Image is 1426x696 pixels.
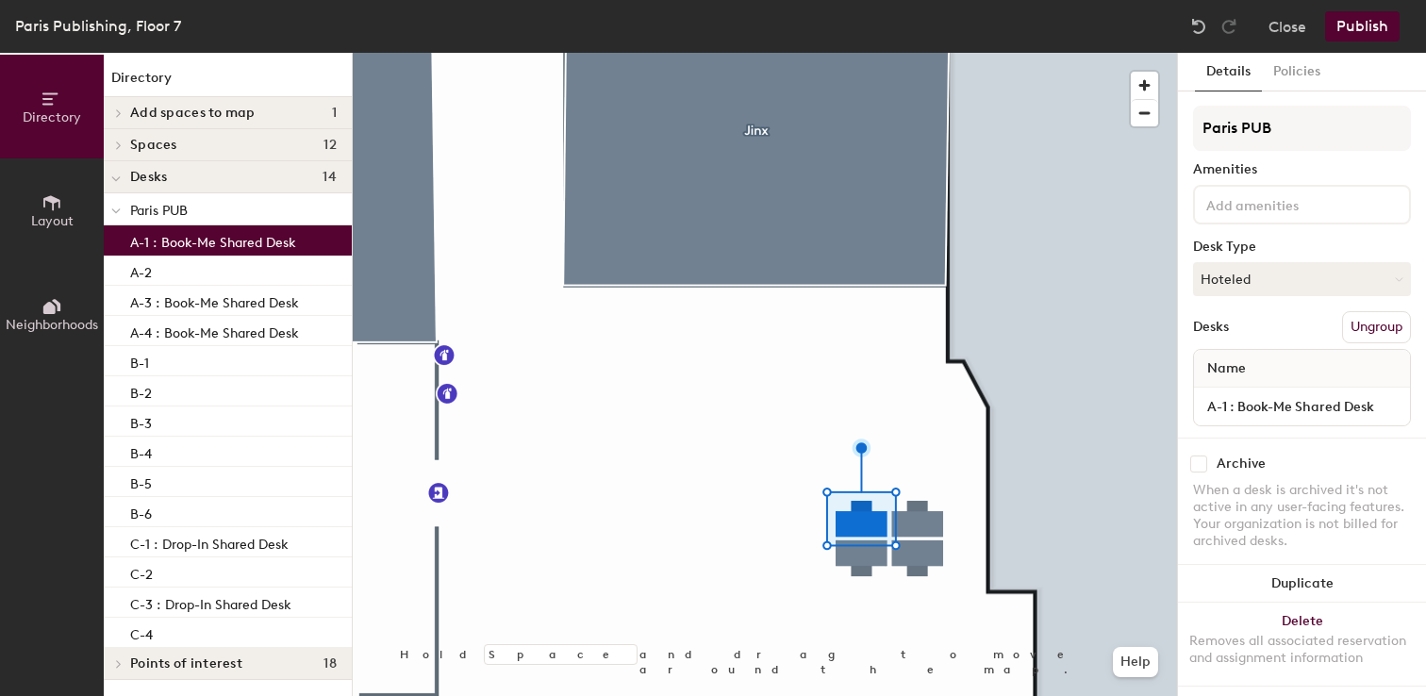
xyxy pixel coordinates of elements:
[1202,192,1372,215] input: Add amenities
[130,380,152,402] p: B-2
[130,561,153,583] p: C-2
[130,591,291,613] p: C-3 : Drop-In Shared Desk
[130,138,177,153] span: Spaces
[130,471,152,492] p: B-5
[332,106,337,121] span: 1
[1268,11,1306,41] button: Close
[1342,311,1411,343] button: Ungroup
[130,290,299,311] p: A-3 : Book-Me Shared Desk
[1193,240,1411,255] div: Desk Type
[130,410,152,432] p: B-3
[130,229,296,251] p: A-1 : Book-Me Shared Desk
[23,109,81,125] span: Directory
[1193,320,1229,335] div: Desks
[130,350,149,372] p: B-1
[1178,603,1426,686] button: DeleteRemoves all associated reservation and assignment information
[1193,482,1411,550] div: When a desk is archived it's not active in any user-facing features. Your organization is not bil...
[1219,17,1238,36] img: Redo
[1189,17,1208,36] img: Undo
[130,203,188,219] span: Paris PUB
[130,501,152,522] p: B-6
[1198,393,1406,420] input: Unnamed desk
[1113,647,1158,677] button: Help
[31,213,74,229] span: Layout
[1217,456,1266,472] div: Archive
[1195,53,1262,91] button: Details
[130,656,242,671] span: Points of interest
[130,320,299,341] p: A-4 : Book-Me Shared Desk
[1178,565,1426,603] button: Duplicate
[1193,262,1411,296] button: Hoteled
[1325,11,1400,41] button: Publish
[130,621,153,643] p: C-4
[1262,53,1332,91] button: Policies
[323,138,337,153] span: 12
[1189,633,1415,667] div: Removes all associated reservation and assignment information
[323,656,337,671] span: 18
[6,317,98,333] span: Neighborhoods
[130,259,152,281] p: A-2
[130,440,152,462] p: B-4
[104,68,352,97] h1: Directory
[1193,162,1411,177] div: Amenities
[1198,352,1255,386] span: Name
[130,531,289,553] p: C-1 : Drop-In Shared Desk
[15,14,181,38] div: Paris Publishing, Floor 7
[130,170,167,185] span: Desks
[323,170,337,185] span: 14
[130,106,256,121] span: Add spaces to map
